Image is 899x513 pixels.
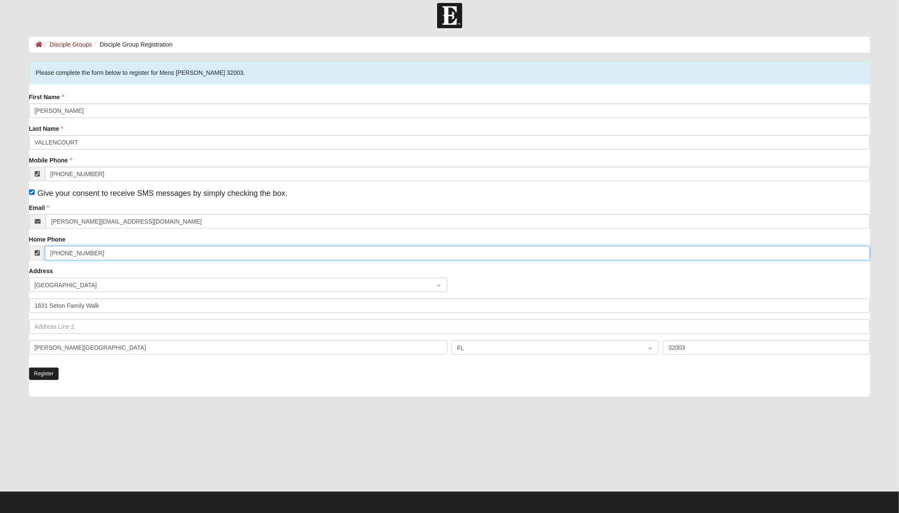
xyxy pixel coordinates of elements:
input: Zip [663,340,870,355]
span: United States [35,280,426,290]
button: Register [29,368,59,380]
label: Home Phone [29,235,66,244]
input: City [29,340,447,355]
label: Address [29,267,53,275]
img: Church of Eleven22 Logo [437,3,462,28]
input: Address Line 1 [29,298,870,313]
label: Last Name [29,124,64,133]
label: Mobile Phone [29,156,72,165]
div: Please complete the form below to register for Mens [PERSON_NAME] 32003. [29,62,870,84]
span: FL [457,343,638,353]
span: Give your consent to receive SMS messages by simply checking the box. [38,189,287,198]
li: Disciple Group Registration [92,40,172,49]
a: Disciple Groups [50,41,92,48]
input: Give your consent to receive SMS messages by simply checking the box. [29,189,35,195]
input: Address Line 2 [29,319,870,334]
label: Email [29,203,49,212]
label: First Name [29,93,64,101]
